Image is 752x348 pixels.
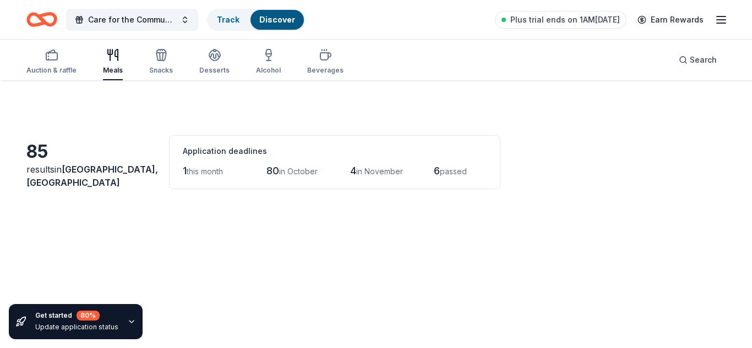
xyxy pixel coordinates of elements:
a: Home [26,7,57,32]
div: Snacks [149,66,173,75]
a: Discover [259,15,295,24]
div: 80 % [77,311,100,321]
span: Plus trial ends on 1AM[DATE] [510,13,620,26]
a: Track [217,15,239,24]
div: Alcohol [256,66,281,75]
span: [GEOGRAPHIC_DATA], [GEOGRAPHIC_DATA] [26,164,158,188]
button: Meals [103,44,123,80]
span: 1 [183,165,187,176]
span: 4 [350,165,356,176]
span: Care for the Community Event [88,13,176,26]
a: Earn Rewards [631,10,710,30]
div: Desserts [199,66,230,75]
div: Get started [35,311,118,321]
div: Auction & raffle [26,66,77,75]
button: Beverages [307,44,344,80]
button: TrackDiscover [207,9,305,31]
div: 85 [26,141,156,163]
div: Update application status [35,323,118,332]
button: Alcohol [256,44,281,80]
div: Meals [103,66,123,75]
button: Care for the Community Event [66,9,198,31]
button: Snacks [149,44,173,80]
span: 80 [266,165,279,176]
span: Search [690,53,717,67]
span: in October [279,167,318,176]
button: Auction & raffle [26,44,77,80]
span: passed [440,167,467,176]
div: Beverages [307,66,344,75]
a: Plus trial ends on 1AM[DATE] [495,11,626,29]
div: results [26,163,156,189]
span: 6 [434,165,440,176]
button: Desserts [199,44,230,80]
div: Application deadlines [183,145,487,158]
span: this month [187,167,223,176]
button: Search [670,49,726,71]
span: in November [356,167,403,176]
span: in [26,164,158,188]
